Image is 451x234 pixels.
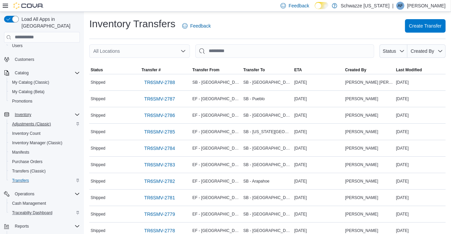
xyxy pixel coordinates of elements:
[1,222,83,231] button: Reports
[395,128,446,136] div: [DATE]
[180,19,213,33] a: Feedback
[12,140,62,146] span: Inventory Manager (Classic)
[9,148,80,156] span: Manifests
[142,191,178,204] a: TR6SMV-2781
[9,199,80,207] span: Cash Management
[243,67,265,73] span: Transfer To
[12,178,29,183] span: Transfers
[144,79,175,86] span: TR6SMV-2788
[15,191,35,197] span: Operations
[142,158,178,171] a: TR6SMV-2783
[395,144,446,152] div: [DATE]
[12,210,52,216] span: Traceabilty Dashboard
[15,224,29,229] span: Reports
[9,148,32,156] a: Manifests
[243,211,292,217] span: SB - [GEOGRAPHIC_DATA]
[12,89,45,94] span: My Catalog (Beta)
[242,66,293,74] button: Transfer To
[191,66,242,74] button: Transfer From
[142,67,161,73] span: Transfer #
[192,162,241,167] span: EF - [GEOGRAPHIC_DATA]
[7,157,83,166] button: Purchase Orders
[89,17,176,31] h1: Inventory Transfers
[142,125,178,139] a: TR6SMV-2785
[9,88,47,96] a: My Catalog (Beta)
[9,158,80,166] span: Purchase Orders
[9,139,65,147] a: Inventory Manager (Classic)
[9,209,80,217] span: Traceabilty Dashboard
[293,78,344,86] div: [DATE]
[7,96,83,106] button: Promotions
[192,228,241,233] span: EF - [GEOGRAPHIC_DATA]
[345,179,379,184] span: [PERSON_NAME]
[396,2,404,10] div: Adam Fuller
[91,195,105,200] span: Shipped
[380,44,407,58] button: Status
[91,179,105,184] span: Shipped
[142,76,178,89] a: TR6SMV-2788
[91,80,105,85] span: Shipped
[144,128,175,135] span: TR6SMV-2785
[344,66,395,74] button: Created By
[9,120,54,128] a: Adjustments (Classic)
[7,176,83,185] button: Transfers
[12,222,80,230] span: Reports
[315,2,329,9] input: Dark Mode
[1,68,83,78] button: Catalog
[243,96,265,102] span: SB - Pueblo
[9,177,80,185] span: Transfers
[12,43,22,48] span: Users
[7,138,83,148] button: Inventory Manager (Classic)
[293,95,344,103] div: [DATE]
[12,111,34,119] button: Inventory
[7,199,83,208] button: Cash Management
[140,66,191,74] button: Transfer #
[9,209,55,217] a: Traceabilty Dashboard
[91,113,105,118] span: Shipped
[396,67,422,73] span: Last Modified
[289,2,309,9] span: Feedback
[9,78,80,86] span: My Catalog (Classic)
[1,189,83,199] button: Operations
[7,208,83,218] button: Traceabilty Dashboard
[243,195,292,200] span: SB - [GEOGRAPHIC_DATA][PERSON_NAME]
[395,210,446,218] div: [DATE]
[293,128,344,136] div: [DATE]
[192,96,241,102] span: EF - [GEOGRAPHIC_DATA]
[9,97,80,105] span: Promotions
[144,178,175,185] span: TR6SMV-2782
[7,41,83,50] button: Users
[12,121,51,127] span: Adjustments (Classic)
[12,69,31,77] button: Catalog
[293,177,344,185] div: [DATE]
[409,23,442,29] span: Create Transfer
[9,42,25,50] a: Users
[395,111,446,119] div: [DATE]
[7,78,83,87] button: My Catalog (Classic)
[294,67,302,73] span: ETA
[392,2,394,10] p: |
[1,110,83,119] button: Inventory
[19,16,80,29] span: Load All Apps in [GEOGRAPHIC_DATA]
[345,146,379,151] span: [PERSON_NAME]
[341,2,390,10] p: Schwazze [US_STATE]
[91,228,105,233] span: Shipped
[190,23,211,29] span: Feedback
[345,80,394,85] span: [PERSON_NAME] [PERSON_NAME]
[142,92,178,106] a: TR6SMV-2787
[12,222,32,230] button: Reports
[9,167,48,175] a: Transfers (Classic)
[345,211,379,217] span: [PERSON_NAME]
[12,69,80,77] span: Catalog
[293,194,344,202] div: [DATE]
[395,95,446,103] div: [DATE]
[243,113,292,118] span: SB - [GEOGRAPHIC_DATA]
[91,211,105,217] span: Shipped
[243,179,269,184] span: SB - Arapahoe
[195,44,374,58] input: This is a search bar. After typing your query, hit enter to filter the results lower in the page.
[9,158,45,166] a: Purchase Orders
[91,129,105,134] span: Shipped
[192,129,241,134] span: EF - [GEOGRAPHIC_DATA]
[12,55,37,64] a: Customers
